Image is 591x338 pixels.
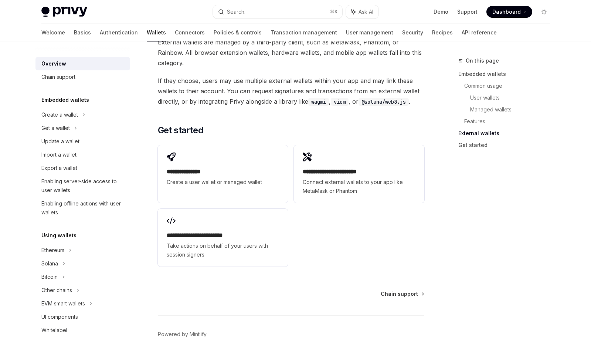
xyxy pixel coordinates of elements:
a: Update a wallet [35,135,130,148]
span: If they choose, users may use multiple external wallets within your app and may link these wallet... [158,76,424,107]
div: Create a wallet [41,110,78,119]
div: Solana [41,259,58,268]
a: Wallets [147,24,166,41]
button: Ask AI [346,5,378,19]
a: Transaction management [271,24,337,41]
code: wagmi [308,98,329,106]
a: Features [464,116,556,127]
a: Welcome [41,24,65,41]
a: Policies & controls [214,24,262,41]
div: Export a wallet [41,164,77,173]
a: Enabling offline actions with user wallets [35,197,130,219]
div: Get a wallet [41,124,70,133]
a: Powered by Mintlify [158,331,207,338]
a: User management [346,24,393,41]
a: Embedded wallets [458,68,556,80]
a: Enabling server-side access to user wallets [35,175,130,197]
div: Overview [41,59,66,68]
div: Import a wallet [41,150,77,159]
a: External wallets [458,127,556,139]
div: Enabling server-side access to user wallets [41,177,126,195]
img: light logo [41,7,87,17]
div: Ethereum [41,246,64,255]
div: Update a wallet [41,137,79,146]
span: Chain support [381,290,418,298]
span: Create a user wallet or managed wallet [167,178,279,187]
a: Basics [74,24,91,41]
a: Whitelabel [35,324,130,337]
a: Authentication [100,24,138,41]
span: ⌘ K [330,9,338,15]
a: Connectors [175,24,205,41]
span: Take actions on behalf of your users with session signers [167,241,279,259]
a: Demo [434,8,448,16]
div: Other chains [41,286,72,295]
span: Connect external wallets to your app like MetaMask or Phantom [303,178,415,195]
div: UI components [41,312,78,321]
h5: Embedded wallets [41,96,89,104]
a: Get started [458,139,556,151]
div: EVM smart wallets [41,299,85,308]
span: External wallets are managed by a third-party client, such as MetaMask, Phantom, or Rainbow. All ... [158,37,424,68]
button: Search...⌘K [213,5,342,19]
a: Export a wallet [35,161,130,175]
div: Chain support [41,73,75,81]
a: UI components [35,310,130,324]
a: Overview [35,57,130,70]
code: viem [331,98,349,106]
code: @solana/web3.js [359,98,409,106]
a: Managed wallets [470,104,556,116]
a: User wallets [470,92,556,104]
a: Common usage [464,80,556,92]
a: Chain support [35,70,130,84]
span: Ask AI [359,8,373,16]
a: Security [402,24,423,41]
div: Search... [227,7,248,16]
div: Whitelabel [41,326,67,335]
a: Dashboard [486,6,532,18]
button: Toggle dark mode [538,6,550,18]
div: Enabling offline actions with user wallets [41,199,126,217]
h5: Using wallets [41,231,77,240]
a: Support [457,8,478,16]
a: Chain support [381,290,424,298]
span: Get started [158,124,203,136]
span: Dashboard [492,8,521,16]
span: On this page [466,56,499,65]
a: Import a wallet [35,148,130,161]
a: API reference [462,24,497,41]
a: Recipes [432,24,453,41]
div: Bitcoin [41,272,58,281]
